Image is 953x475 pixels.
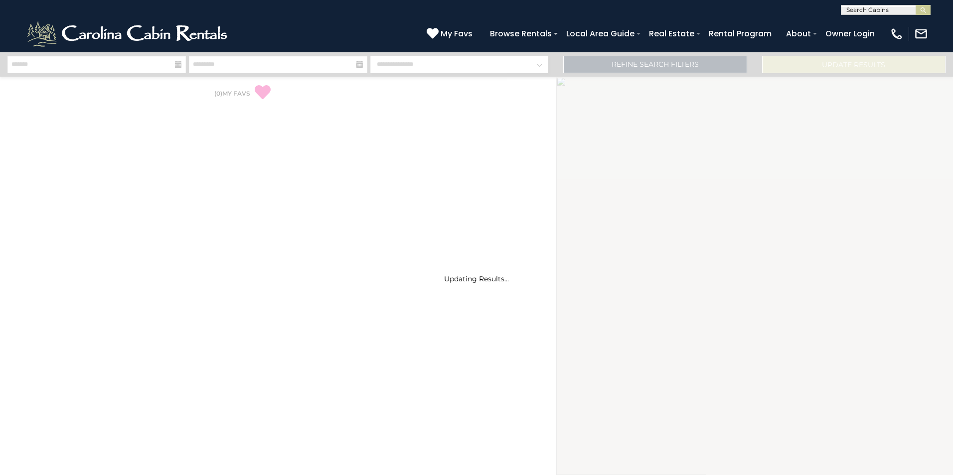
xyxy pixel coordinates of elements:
a: Browse Rentals [485,25,557,42]
img: mail-regular-white.png [914,27,928,41]
span: My Favs [441,27,473,40]
img: phone-regular-white.png [890,27,904,41]
a: Local Area Guide [561,25,639,42]
a: Rental Program [704,25,777,42]
a: Real Estate [644,25,699,42]
a: Owner Login [820,25,880,42]
img: White-1-2.png [25,19,232,49]
a: About [781,25,816,42]
a: My Favs [427,27,475,40]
